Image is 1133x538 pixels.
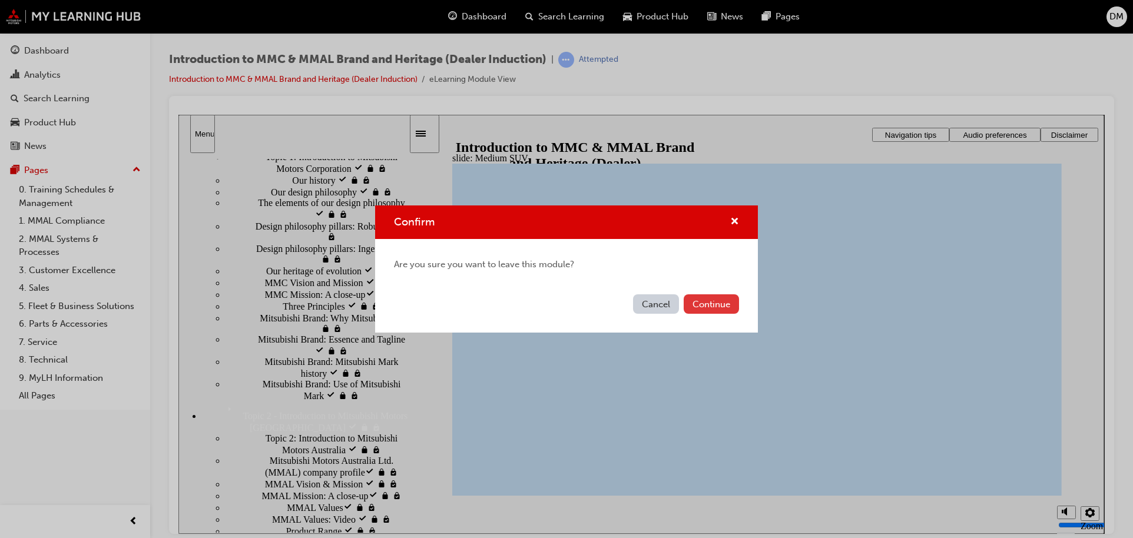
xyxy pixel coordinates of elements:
span: Confirm [394,215,435,228]
span: cross-icon [730,217,739,228]
button: Continue [684,294,739,314]
div: Confirm [375,205,758,333]
button: cross-icon [730,215,739,230]
div: Are you sure you want to leave this module? [375,239,758,290]
button: Cancel [633,294,679,314]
